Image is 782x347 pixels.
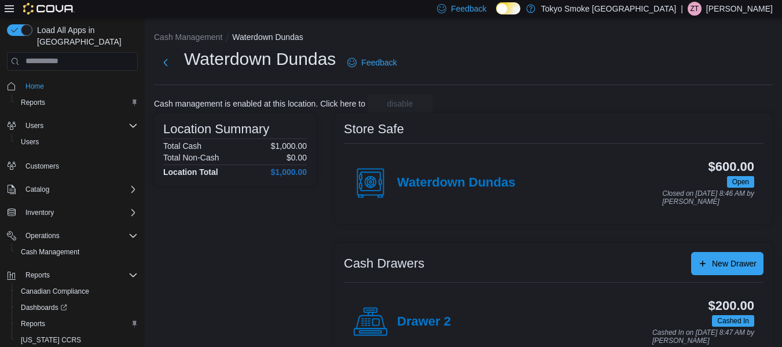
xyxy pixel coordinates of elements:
[16,301,138,315] span: Dashboards
[397,176,515,191] h4: Waterdown Dundas
[21,319,45,328] span: Reports
[706,2,773,16] p: [PERSON_NAME]
[343,51,401,74] a: Feedback
[25,208,54,217] span: Inventory
[163,167,218,177] h4: Location Total
[397,315,451,330] h4: Drawer 2
[21,229,138,243] span: Operations
[21,159,64,173] a: Customers
[717,316,749,326] span: Cashed In
[163,141,201,151] h6: Total Cash
[21,303,67,312] span: Dashboards
[25,271,50,280] span: Reports
[2,181,142,198] button: Catalog
[708,160,754,174] h3: $600.00
[727,176,754,188] span: Open
[2,267,142,283] button: Reports
[154,99,365,108] p: Cash management is enabled at this location. Click here to
[541,2,677,16] p: Tokyo Smoke [GEOGRAPHIC_DATA]
[16,135,43,149] a: Users
[16,96,138,109] span: Reports
[681,2,683,16] p: |
[163,153,219,162] h6: Total Non-Cash
[2,204,142,221] button: Inventory
[12,316,142,332] button: Reports
[154,51,177,74] button: Next
[12,299,142,316] a: Dashboards
[652,329,754,345] p: Cashed In on [DATE] 8:47 AM by [PERSON_NAME]
[451,3,486,14] span: Feedback
[32,24,138,48] span: Load All Apps in [GEOGRAPHIC_DATA]
[16,245,84,259] a: Cash Management
[16,333,138,347] span: Washington CCRS
[688,2,702,16] div: Zachary Thomas
[271,167,307,177] h4: $1,000.00
[21,206,138,220] span: Inventory
[163,122,269,136] h3: Location Summary
[691,252,763,275] button: New Drawer
[387,98,413,109] span: disable
[712,258,757,269] span: New Drawer
[21,247,79,257] span: Cash Management
[344,122,404,136] h3: Store Safe
[21,287,89,296] span: Canadian Compliance
[154,31,773,45] nav: An example of EuiBreadcrumbs
[12,134,142,150] button: Users
[496,2,520,14] input: Dark Mode
[691,2,699,16] span: ZT
[16,317,138,331] span: Reports
[2,228,142,244] button: Operations
[21,268,54,282] button: Reports
[12,244,142,260] button: Cash Management
[361,57,396,68] span: Feedback
[16,301,72,315] a: Dashboards
[271,141,307,151] p: $1,000.00
[232,32,303,42] button: Waterdown Dundas
[16,333,86,347] a: [US_STATE] CCRS
[708,299,754,313] h3: $200.00
[21,98,45,107] span: Reports
[368,94,432,113] button: disable
[16,96,50,109] a: Reports
[21,119,48,133] button: Users
[2,118,142,134] button: Users
[662,190,754,206] p: Closed on [DATE] 8:46 AM by [PERSON_NAME]
[287,153,307,162] p: $0.00
[184,48,336,71] h1: Waterdown Dundas
[21,206,58,220] button: Inventory
[21,79,49,93] a: Home
[21,229,64,243] button: Operations
[16,245,138,259] span: Cash Management
[16,284,94,298] a: Canadian Compliance
[25,162,59,171] span: Customers
[496,14,497,15] span: Dark Mode
[12,94,142,111] button: Reports
[21,119,138,133] span: Users
[344,257,424,271] h3: Cash Drawers
[2,78,142,94] button: Home
[25,82,44,91] span: Home
[154,32,222,42] button: Cash Management
[12,283,142,299] button: Canadian Compliance
[25,121,43,130] span: Users
[16,317,50,331] a: Reports
[21,268,138,282] span: Reports
[21,335,81,345] span: [US_STATE] CCRS
[25,231,60,240] span: Operations
[21,158,138,173] span: Customers
[25,185,49,194] span: Catalog
[16,135,138,149] span: Users
[21,182,138,196] span: Catalog
[732,177,749,187] span: Open
[16,284,138,298] span: Canadian Compliance
[21,79,138,93] span: Home
[712,315,754,327] span: Cashed In
[23,3,75,14] img: Cova
[21,137,39,147] span: Users
[2,157,142,174] button: Customers
[21,182,54,196] button: Catalog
